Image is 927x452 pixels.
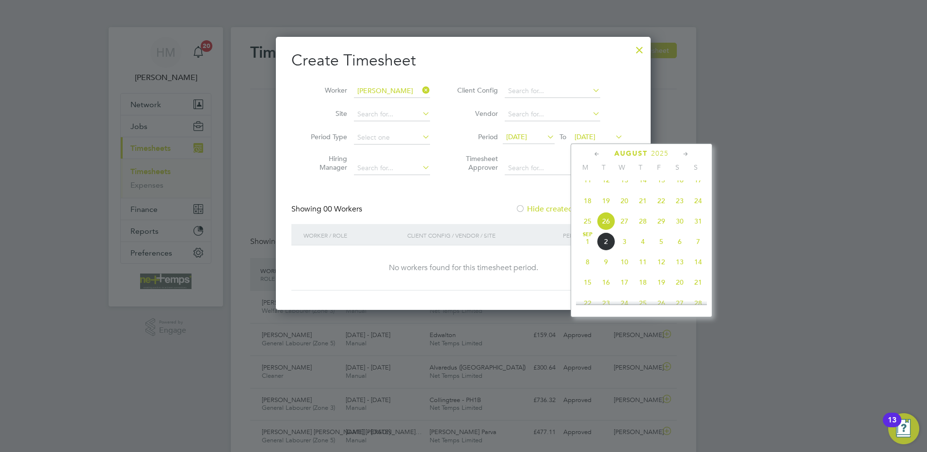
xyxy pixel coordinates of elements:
span: 2 [597,232,615,251]
span: 15 [652,171,671,189]
div: 13 [888,420,896,433]
span: 22 [578,294,597,312]
input: Search for... [354,108,430,121]
span: 8 [578,253,597,271]
span: August [614,149,648,158]
span: 27 [671,294,689,312]
span: 25 [634,294,652,312]
span: 16 [671,171,689,189]
span: 23 [597,294,615,312]
span: 10 [615,253,634,271]
span: 24 [615,294,634,312]
span: 13 [671,253,689,271]
span: 3 [615,232,634,251]
span: 5 [652,232,671,251]
span: 11 [578,171,597,189]
label: Vendor [454,109,498,118]
div: Worker / Role [301,224,405,246]
span: 31 [689,212,707,230]
label: Period Type [304,132,347,141]
span: 18 [578,192,597,210]
span: 25 [578,212,597,230]
span: 14 [634,171,652,189]
div: Period [560,224,625,246]
span: S [668,163,687,172]
span: 26 [597,212,615,230]
span: 21 [634,192,652,210]
span: T [594,163,613,172]
span: 20 [671,273,689,291]
div: Showing [291,204,364,214]
button: Open Resource Center, 13 new notifications [888,413,919,444]
label: Hide created timesheets [515,204,614,214]
input: Select one [354,131,430,145]
span: 1 [578,232,597,251]
span: 22 [652,192,671,210]
div: Client Config / Vendor / Site [405,224,560,246]
span: 6 [671,232,689,251]
input: Search for... [354,84,430,98]
label: Timesheet Approver [454,154,498,172]
span: 7 [689,232,707,251]
span: 21 [689,273,707,291]
span: 00 Workers [323,204,362,214]
span: 13 [615,171,634,189]
span: 17 [615,273,634,291]
label: Hiring Manager [304,154,347,172]
span: 4 [634,232,652,251]
span: 17 [689,171,707,189]
span: 12 [597,171,615,189]
div: No workers found for this timesheet period. [301,263,625,273]
span: 20 [615,192,634,210]
span: 14 [689,253,707,271]
span: 18 [634,273,652,291]
span: 12 [652,253,671,271]
input: Search for... [505,161,600,175]
span: [DATE] [575,132,595,141]
span: 30 [671,212,689,230]
label: Client Config [454,86,498,95]
span: 19 [652,273,671,291]
span: 29 [652,212,671,230]
input: Search for... [505,84,600,98]
span: 9 [597,253,615,271]
span: Sep [578,232,597,237]
span: 11 [634,253,652,271]
input: Search for... [505,108,600,121]
label: Period [454,132,498,141]
span: [DATE] [506,132,527,141]
span: 27 [615,212,634,230]
span: W [613,163,631,172]
span: 19 [597,192,615,210]
span: F [650,163,668,172]
span: S [687,163,705,172]
span: 26 [652,294,671,312]
span: 16 [597,273,615,291]
span: To [557,130,569,143]
span: 23 [671,192,689,210]
label: Worker [304,86,347,95]
label: Site [304,109,347,118]
input: Search for... [354,161,430,175]
h2: Create Timesheet [291,50,635,71]
span: 28 [634,212,652,230]
span: T [631,163,650,172]
span: 28 [689,294,707,312]
span: 15 [578,273,597,291]
span: 24 [689,192,707,210]
span: 2025 [651,149,669,158]
span: M [576,163,594,172]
